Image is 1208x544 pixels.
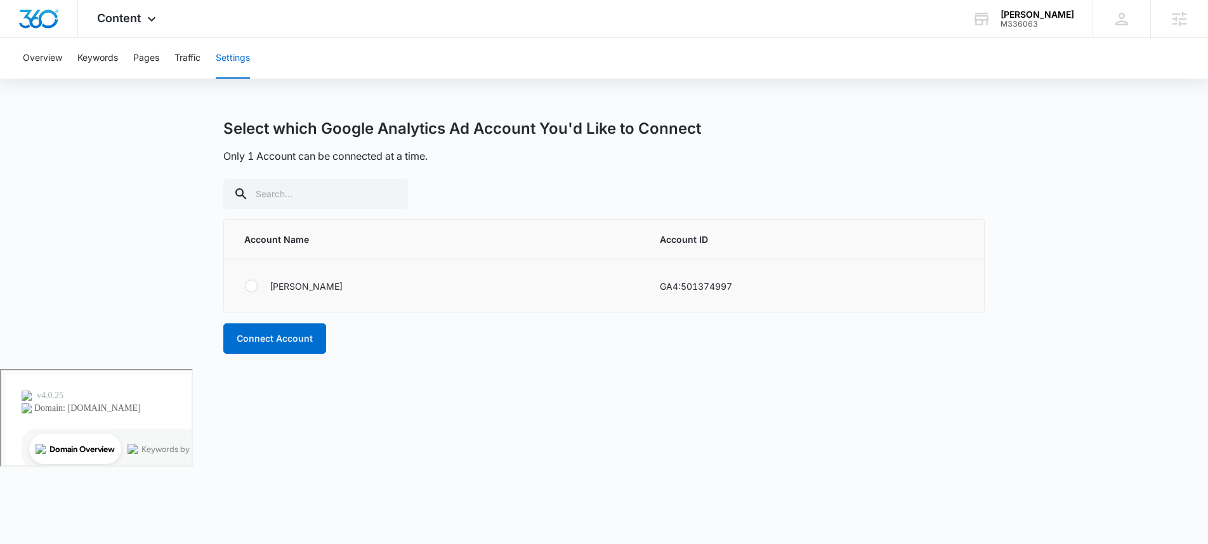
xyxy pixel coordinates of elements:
span: Account Name [244,233,629,246]
button: Overview [23,38,62,79]
div: account name [1001,10,1074,20]
div: v 4.0.25 [36,20,62,30]
button: Keywords [77,38,118,79]
img: logo_orange.svg [20,20,30,30]
img: website_grey.svg [20,33,30,43]
button: Traffic [174,38,200,79]
p: Only 1 Account can be connected at a time. [223,148,428,164]
img: tab_domain_overview_orange.svg [34,74,44,84]
div: [PERSON_NAME] [244,272,629,300]
td: GA4:501374997 [645,259,984,313]
span: Content [97,11,141,25]
input: Search... [223,179,408,209]
div: account id [1001,20,1074,29]
div: Domain: [DOMAIN_NAME] [33,33,140,43]
button: Settings [216,38,250,79]
span: Account ID [660,233,964,246]
button: Connect Account [223,323,326,354]
img: tab_keywords_by_traffic_grey.svg [126,74,136,84]
h1: Select which Google Analytics Ad Account You'd Like to Connect [223,119,701,138]
button: Pages [133,38,159,79]
div: Keywords by Traffic [140,75,214,83]
div: Domain Overview [48,75,114,83]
